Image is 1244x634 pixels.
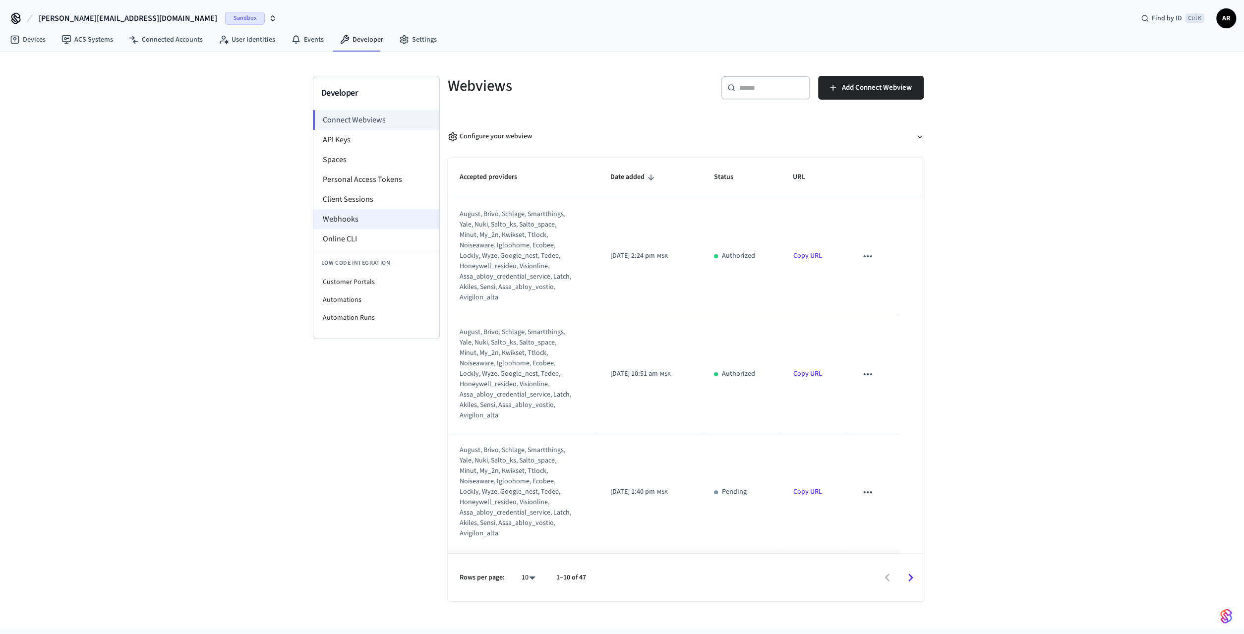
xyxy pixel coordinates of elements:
[121,31,211,49] a: Connected Accounts
[313,170,439,189] li: Personal Access Tokens
[1133,9,1212,27] div: Find by IDCtrl K
[313,229,439,249] li: Online CLI
[313,291,439,309] li: Automations
[460,170,530,185] span: Accepted providers
[460,327,574,421] div: august, brivo, schlage, smartthings, yale, nuki, salto_ks, salto_space, minut, my_2n, kwikset, tt...
[313,209,439,229] li: Webhooks
[313,189,439,209] li: Client Sessions
[313,273,439,291] li: Customer Portals
[448,123,924,150] button: Configure your webview
[54,31,121,49] a: ACS Systems
[321,86,431,100] h3: Developer
[793,369,822,379] a: Copy URL
[313,130,439,150] li: API Keys
[211,31,283,49] a: User Identities
[793,487,822,497] a: Copy URL
[1152,13,1182,23] span: Find by ID
[722,487,747,497] p: Pending
[842,81,912,94] span: Add Connect Webview
[610,251,655,261] span: [DATE] 2:24 pm
[556,573,586,583] p: 1–10 of 47
[1220,608,1232,624] img: SeamLogoGradient.69752ec5.svg
[313,150,439,170] li: Spaces
[460,209,574,303] div: august, brivo, schlage, smartthings, yale, nuki, salto_ks, salto_space, minut, my_2n, kwikset, tt...
[660,370,671,379] span: MSK
[722,251,755,261] p: Authorized
[610,487,668,497] div: Europe/Moscow
[448,131,532,142] div: Configure your webview
[313,110,439,130] li: Connect Webviews
[657,252,668,261] span: MSK
[313,253,439,273] li: Low Code Integration
[610,170,657,185] span: Date added
[517,571,540,585] div: 10
[1217,9,1235,27] span: AR
[2,31,54,49] a: Devices
[225,12,265,25] span: Sandbox
[722,369,755,379] p: Authorized
[313,309,439,327] li: Automation Runs
[283,31,332,49] a: Events
[39,12,217,24] span: [PERSON_NAME][EMAIL_ADDRESS][DOMAIN_NAME]
[793,170,818,185] span: URL
[610,251,668,261] div: Europe/Moscow
[899,566,922,589] button: Go to next page
[448,76,680,96] h5: Webviews
[391,31,445,49] a: Settings
[460,445,574,539] div: august, brivo, schlage, smartthings, yale, nuki, salto_ks, salto_space, minut, my_2n, kwikset, tt...
[714,170,746,185] span: Status
[610,369,658,379] span: [DATE] 10:51 am
[460,573,505,583] p: Rows per page:
[332,31,391,49] a: Developer
[610,369,671,379] div: Europe/Moscow
[1185,13,1204,23] span: Ctrl K
[657,488,668,497] span: MSK
[610,487,655,497] span: [DATE] 1:40 pm
[793,251,822,261] a: Copy URL
[818,76,924,100] button: Add Connect Webview
[1216,8,1236,28] button: AR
